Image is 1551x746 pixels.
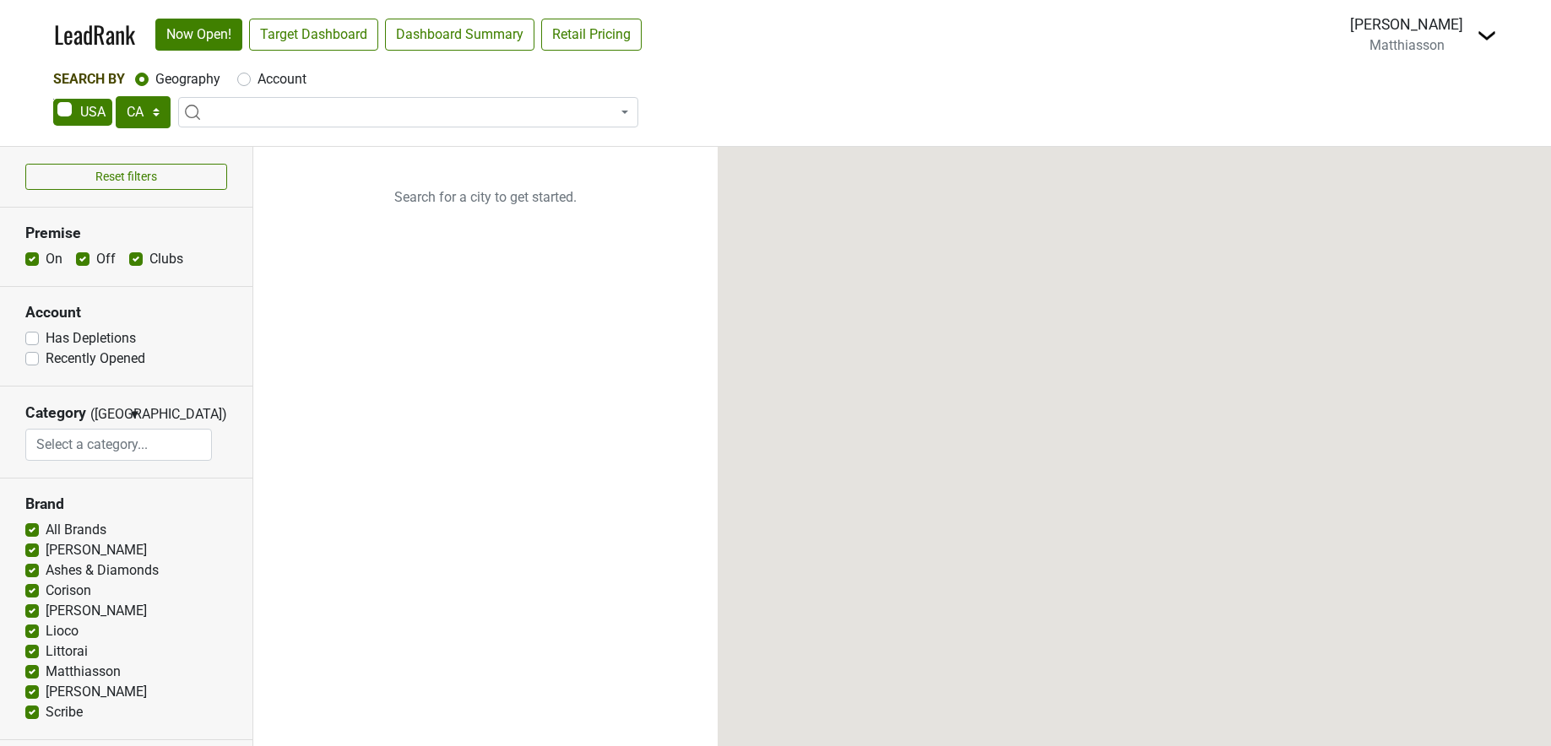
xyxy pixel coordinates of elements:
[541,19,642,51] a: Retail Pricing
[1350,14,1463,35] div: [PERSON_NAME]
[46,249,62,269] label: On
[25,404,86,422] h3: Category
[46,641,88,662] label: Littorai
[249,19,378,51] a: Target Dashboard
[26,429,211,461] input: Select a category...
[1477,25,1497,46] img: Dropdown Menu
[155,19,242,51] a: Now Open!
[253,147,718,248] p: Search for a city to get started.
[155,69,220,89] label: Geography
[46,702,83,722] label: Scribe
[25,304,227,322] h3: Account
[46,349,145,369] label: Recently Opened
[46,682,147,702] label: [PERSON_NAME]
[90,404,124,429] span: ([GEOGRAPHIC_DATA])
[46,581,91,601] label: Corison
[46,601,147,621] label: [PERSON_NAME]
[25,224,227,242] h3: Premise
[46,540,147,560] label: [PERSON_NAME]
[385,19,534,51] a: Dashboard Summary
[53,71,125,87] span: Search By
[149,249,183,269] label: Clubs
[46,560,159,581] label: Ashes & Diamonds
[128,407,141,422] span: ▼
[258,69,306,89] label: Account
[54,17,135,52] a: LeadRank
[1369,37,1445,53] span: Matthiasson
[46,328,136,349] label: Has Depletions
[46,662,121,682] label: Matthiasson
[96,249,116,269] label: Off
[46,621,79,641] label: Lioco
[25,495,227,513] h3: Brand
[25,164,227,190] button: Reset filters
[46,520,106,540] label: All Brands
